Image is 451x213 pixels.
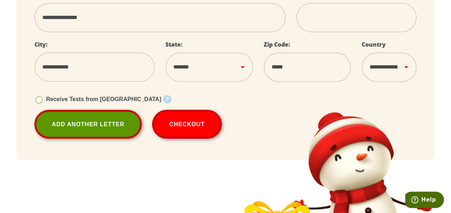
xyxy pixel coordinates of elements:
[34,41,48,48] label: City:
[362,41,386,48] label: Country
[152,110,222,138] button: Checkout
[264,41,290,48] label: Zip Code:
[34,110,141,138] a: Add Another Letter
[405,191,444,209] iframe: Opens a widget where you can find more information
[165,41,183,48] label: State:
[46,96,161,102] span: Receive Texts from [GEOGRAPHIC_DATA]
